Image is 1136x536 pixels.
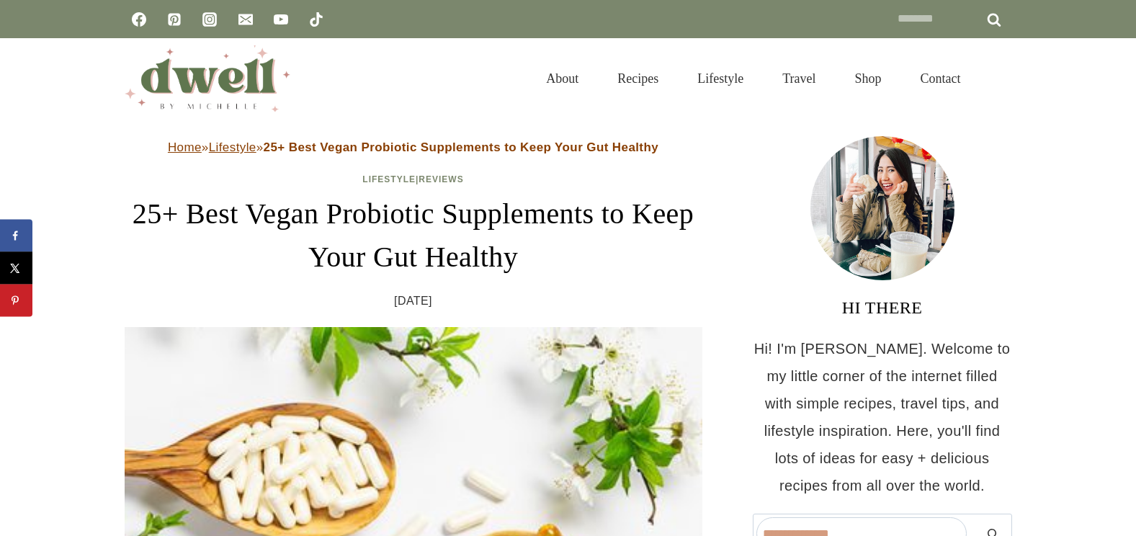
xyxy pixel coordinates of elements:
a: Facebook [125,5,153,34]
a: Reviews [419,174,463,184]
a: Instagram [195,5,224,34]
a: Email [231,5,260,34]
a: Pinterest [160,5,189,34]
a: Lifestyle [209,140,256,154]
strong: 25+ Best Vegan Probiotic Supplements to Keep Your Gut Healthy [264,140,659,154]
a: Lifestyle [678,53,763,104]
span: | [362,174,463,184]
a: Lifestyle [362,174,416,184]
a: About [527,53,598,104]
a: Home [168,140,202,154]
h3: HI THERE [753,295,1012,321]
a: Shop [835,53,900,104]
img: DWELL by michelle [125,45,290,112]
span: » » [168,140,658,154]
a: TikTok [302,5,331,34]
nav: Primary Navigation [527,53,980,104]
a: Contact [901,53,980,104]
a: Recipes [598,53,678,104]
time: [DATE] [394,290,432,312]
p: Hi! I'm [PERSON_NAME]. Welcome to my little corner of the internet filled with simple recipes, tr... [753,335,1012,499]
button: View Search Form [988,66,1012,91]
a: Travel [763,53,835,104]
h1: 25+ Best Vegan Probiotic Supplements to Keep Your Gut Healthy [125,192,702,279]
a: YouTube [267,5,295,34]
